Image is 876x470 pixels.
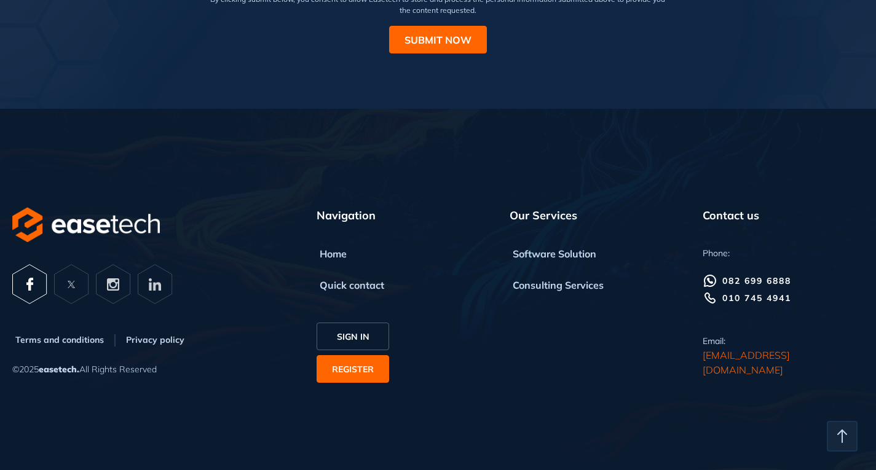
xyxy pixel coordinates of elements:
div: 010 745 4941 [722,292,791,305]
span: Home [320,246,347,261]
span: Quick contact [320,278,384,292]
button: Home [317,240,350,267]
a: SIGN IN [337,329,369,344]
span: REGISTER [332,364,374,375]
button: Privacy policy [123,326,187,354]
a: [EMAIL_ADDRESS][DOMAIN_NAME] [703,348,864,377]
span: Our Services [510,208,577,222]
span: © 2025 All Rights Reserved [12,364,157,375]
a: REGISTER [332,361,374,377]
button: Software Solution [510,240,599,267]
span: Terms and conditions [15,334,104,347]
button: Quick contact [317,271,387,299]
button: REGISTER [317,355,389,383]
span: SUBMIT NOW [404,33,472,47]
a: 010 745 4941 [703,291,791,305]
div: 082 699 6888 [722,275,791,288]
span: Navigation [317,208,376,222]
span: Email: [703,335,864,348]
span: Contact us [703,208,759,222]
span: Privacy policy [126,334,184,347]
span: Software Solution [513,246,596,261]
button: SIGN IN [317,323,389,350]
a: 082 699 6888 [703,273,791,288]
span: Phone: [703,245,791,273]
span: easetech. [39,364,79,375]
button: SUBMIT NOW [389,26,487,53]
span: [EMAIL_ADDRESS][DOMAIN_NAME] [703,349,790,376]
span: SIGN IN [337,331,369,342]
span: Consulting Services [513,278,604,292]
button: Terms and conditions [12,326,107,354]
button: Consulting Services [510,271,607,299]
